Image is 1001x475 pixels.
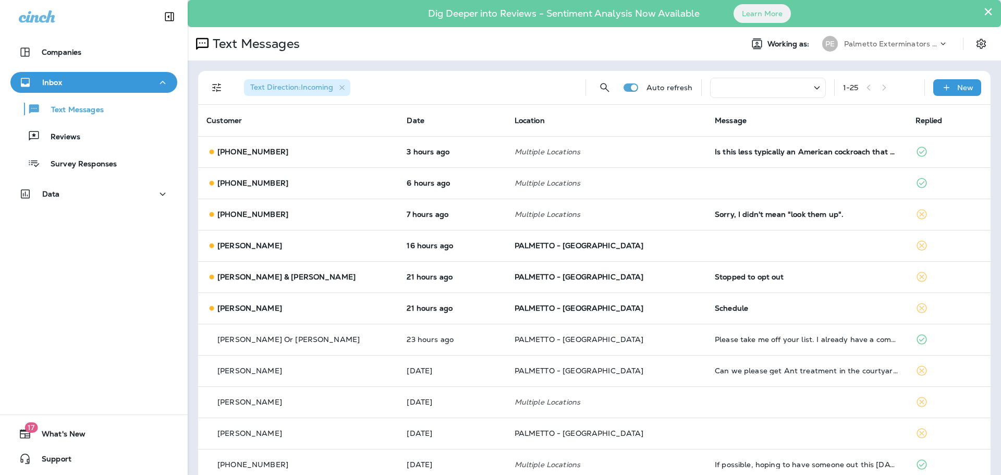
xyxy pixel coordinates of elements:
p: Dig Deeper into Reviews - Sentiment Analysis Now Available [398,12,730,15]
button: Companies [10,42,177,63]
p: Inbox [42,78,62,87]
button: Learn More [734,4,791,23]
div: Schedule [715,304,898,312]
div: If possible, hoping to have someone out this coming Monday or Tuesday. We have guest arriving on ... [715,460,898,469]
span: Replied [915,116,943,125]
span: PALMETTO - [GEOGRAPHIC_DATA] [515,272,644,282]
button: Inbox [10,72,177,93]
p: Sep 25, 2025 05:20 PM [407,304,497,312]
button: Search Messages [594,77,615,98]
span: PALMETTO - [GEOGRAPHIC_DATA] [515,366,644,375]
p: [PERSON_NAME] & [PERSON_NAME] [217,273,356,281]
button: Close [983,3,993,20]
div: Stopped to opt out [715,273,898,281]
span: Support [31,455,71,467]
p: Multiple Locations [515,210,698,218]
p: [PERSON_NAME] Or [PERSON_NAME] [217,335,360,344]
span: What's New [31,430,86,442]
p: Sep 25, 2025 10:23 PM [407,241,497,250]
p: Text Messages [209,36,300,52]
p: [PHONE_NUMBER] [217,148,288,156]
span: Message [715,116,747,125]
p: Sep 26, 2025 08:58 AM [407,179,497,187]
p: Sep 25, 2025 02:05 PM [407,398,497,406]
span: PALMETTO - [GEOGRAPHIC_DATA] [515,429,644,438]
span: Date [407,116,424,125]
button: Settings [972,34,991,53]
p: Multiple Locations [515,398,698,406]
p: Sep 26, 2025 12:01 PM [407,148,497,156]
p: Reviews [40,132,80,142]
div: PE [822,36,838,52]
p: Sep 25, 2025 03:40 PM [407,335,497,344]
p: Companies [42,48,81,56]
div: 1 - 25 [843,83,859,92]
span: PALMETTO - [GEOGRAPHIC_DATA] [515,303,644,313]
p: Auto refresh [646,83,693,92]
button: Support [10,448,177,469]
p: Sep 25, 2025 02:57 PM [407,367,497,375]
p: [PERSON_NAME] [217,429,282,437]
p: Survey Responses [40,160,117,169]
button: Data [10,184,177,204]
p: Sep 25, 2025 01:09 PM [407,429,497,437]
p: New [957,83,973,92]
p: Palmetto Exterminators LLC [844,40,938,48]
button: 17What's New [10,423,177,444]
div: Text Direction:Incoming [244,79,350,96]
div: Can we please get Ant treatment in the courtyard on your next visit? [715,367,898,375]
p: [PERSON_NAME] [217,241,282,250]
p: Multiple Locations [515,460,698,469]
div: Please take me off your list. I already have a company that takes care of that. Thank you. [715,335,898,344]
p: [PHONE_NUMBER] [217,210,288,218]
p: [PHONE_NUMBER] [217,179,288,187]
p: [PERSON_NAME] [217,398,282,406]
button: Collapse Sidebar [155,6,184,27]
p: Sep 26, 2025 07:57 AM [407,210,497,218]
p: Text Messages [41,105,104,115]
p: Data [42,190,60,198]
p: Multiple Locations [515,148,698,156]
span: 17 [25,422,38,433]
p: Sep 25, 2025 05:58 PM [407,273,497,281]
p: [PHONE_NUMBER] [217,460,288,469]
div: Is this less typically an American cockroach that would suddenly appear on my table could it have... [715,148,898,156]
span: Working as: [767,40,812,48]
p: Sep 25, 2025 11:55 AM [407,460,497,469]
span: Customer [206,116,242,125]
button: Survey Responses [10,152,177,174]
p: Multiple Locations [515,179,698,187]
div: Sorry, I didn't mean "look them up". [715,210,898,218]
p: [PERSON_NAME] [217,304,282,312]
button: Filters [206,77,227,98]
button: Text Messages [10,98,177,120]
span: Text Direction : Incoming [250,82,333,92]
span: PALMETTO - [GEOGRAPHIC_DATA] [515,241,644,250]
span: Location [515,116,545,125]
button: Reviews [10,125,177,147]
p: [PERSON_NAME] [217,367,282,375]
span: PALMETTO - [GEOGRAPHIC_DATA] [515,335,644,344]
